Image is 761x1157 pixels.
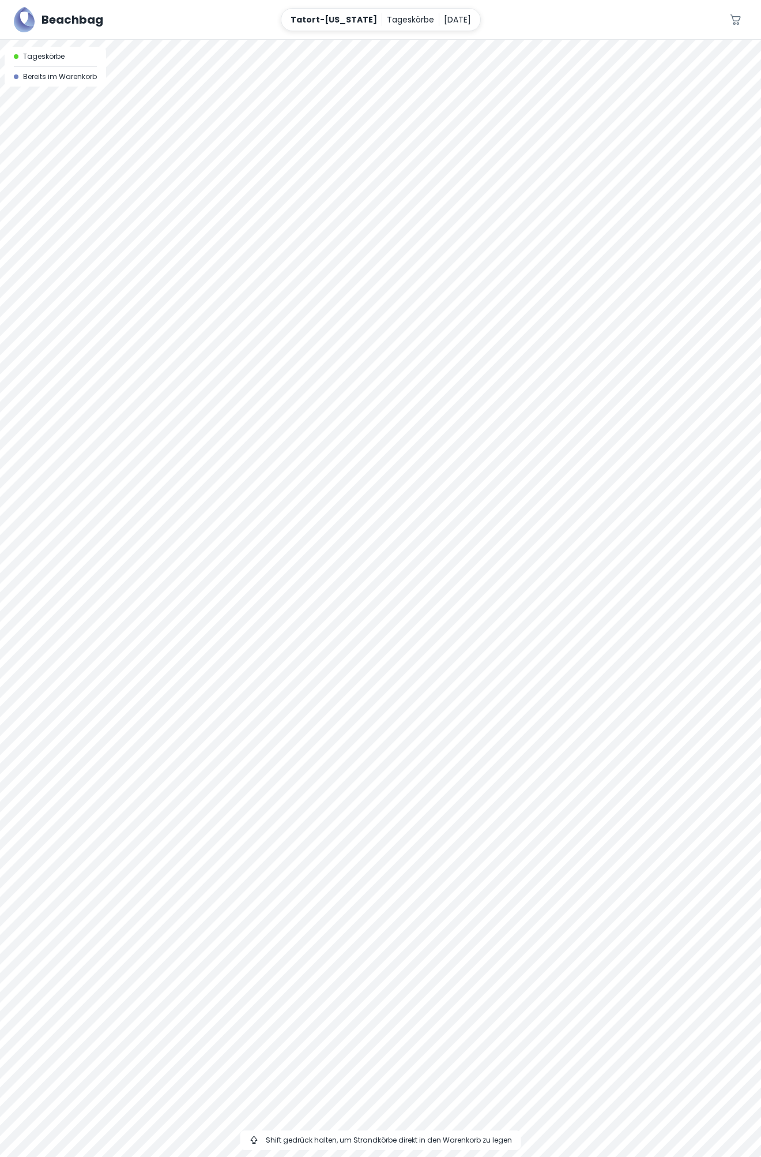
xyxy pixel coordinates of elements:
span: Tageskörbe [23,51,65,62]
p: Tatort-[US_STATE] [291,13,377,26]
p: Tageskörbe [387,13,434,26]
img: Beachbag [14,7,35,32]
span: Bereits im Warenkorb [23,72,97,82]
h5: Beachbag [42,11,103,28]
span: Shift gedrück halten, um Strandkörbe direkt in den Warenkorb zu legen [266,1135,512,1145]
p: [DATE] [444,13,471,26]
